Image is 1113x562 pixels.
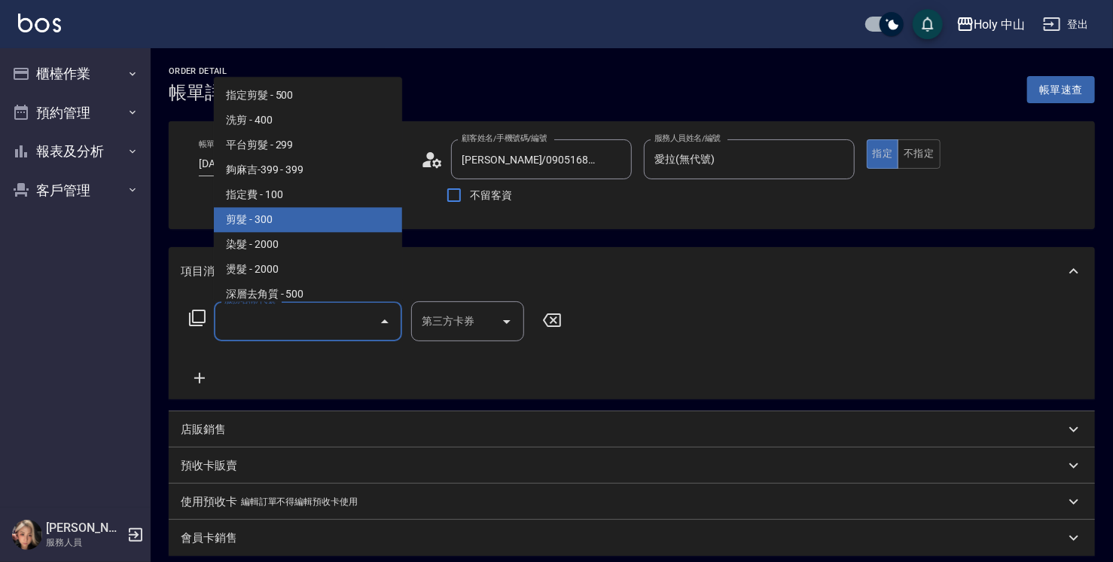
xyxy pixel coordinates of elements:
[214,282,402,307] span: 深層去角質 - 500
[974,15,1026,34] div: Holy 中山
[214,83,402,108] span: 指定剪髮 - 500
[470,188,512,203] span: 不留客資
[898,139,940,169] button: 不指定
[169,411,1095,447] div: 店販銷售
[169,66,241,76] h2: Order detail
[373,310,397,334] button: Close
[181,458,237,474] p: 預收卡販賣
[169,247,1095,295] div: 項目消費
[181,494,237,510] p: 使用預收卡
[169,484,1095,520] div: 使用預收卡編輯訂單不得編輯預收卡使用
[950,9,1032,40] button: Holy 中山
[214,133,402,157] span: 平台剪髮 - 299
[214,182,402,207] span: 指定費 - 100
[462,133,547,144] label: 顧客姓名/手機號碼/編號
[214,108,402,133] span: 洗剪 - 400
[169,520,1095,556] div: 會員卡銷售
[18,14,61,32] img: Logo
[6,54,145,93] button: 櫃檯作業
[913,9,943,39] button: save
[6,93,145,133] button: 預約管理
[654,133,721,144] label: 服務人員姓名/編號
[169,295,1095,399] div: 項目消費
[1037,11,1095,38] button: 登出
[181,264,226,279] p: 項目消費
[6,171,145,210] button: 客戶管理
[12,520,42,550] img: Person
[241,494,358,510] p: 編輯訂單不得編輯預收卡使用
[214,232,402,257] span: 染髮 - 2000
[214,257,402,282] span: 燙髮 - 2000
[495,310,519,334] button: Open
[214,207,402,232] span: 剪髮 - 300
[199,151,319,176] input: YYYY/MM/DD hh:mm
[6,132,145,171] button: 報表及分析
[46,536,123,549] p: 服務人員
[214,157,402,182] span: 夠麻吉-399 - 399
[169,82,241,103] h3: 帳單詳細
[199,139,230,150] label: 帳單日期
[169,447,1095,484] div: 預收卡販賣
[867,139,899,169] button: 指定
[1027,76,1095,104] button: 帳單速查
[181,530,237,546] p: 會員卡銷售
[181,422,226,438] p: 店販銷售
[46,521,123,536] h5: [PERSON_NAME]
